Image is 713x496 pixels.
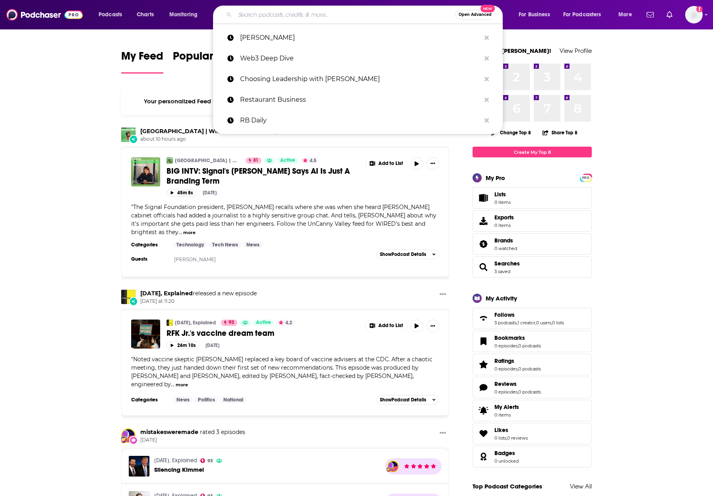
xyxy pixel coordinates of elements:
button: open menu [513,8,560,21]
span: 0 items [494,412,519,418]
span: Likes [473,423,592,444]
button: open menu [93,8,132,21]
span: , [517,366,518,372]
a: 0 podcasts [518,366,541,372]
button: ShowPodcast Details [376,250,439,259]
a: BIG INTV: Signal's [PERSON_NAME] Says AI Is Just A Branding Term [167,166,360,186]
a: Badges [475,451,491,462]
a: mistakesweremade [388,461,398,471]
a: 0 watched [494,246,517,251]
img: RFK Jr.'s vaccine dream team [131,320,160,349]
img: mistakesweremade [122,429,135,442]
span: My Alerts [494,403,519,411]
span: Monitoring [169,9,198,20]
span: 93 [207,459,213,463]
a: 0 episodes [494,366,517,372]
h3: Guests [131,256,167,262]
svg: Add a profile image [696,6,703,12]
button: Show More Button [426,157,439,170]
a: Top Podcast Categories [473,482,542,490]
a: Today, Explained [154,457,197,464]
a: 0 lists [494,435,506,441]
div: My Pro [486,174,505,182]
a: Searches [475,262,491,273]
a: [PERSON_NAME] [174,256,216,262]
a: 0 users [536,320,551,325]
span: Active [256,319,271,327]
span: Follows [494,311,515,318]
span: Badges [494,449,515,457]
a: Charts [132,8,159,21]
a: mistakesweremade [140,428,198,436]
span: For Business [519,9,550,20]
button: 4.2 [276,320,294,326]
a: 3 podcasts [494,320,517,325]
button: Show More Button [436,290,449,300]
span: , [517,389,518,395]
a: 93 [221,320,237,326]
div: [DATE] [205,343,219,348]
span: Exports [494,214,514,221]
button: more [176,382,188,388]
a: [DATE], Explained [175,320,216,326]
img: Silencing Kimmel [129,456,149,477]
a: 0 podcasts [518,343,541,349]
a: 0 podcasts [518,389,541,395]
div: My Activity [486,294,517,302]
a: 0 reviews [507,435,528,441]
a: RFK Jr.'s vaccine dream team [167,328,360,338]
a: 81 [246,157,262,164]
button: Show More Button [366,320,407,332]
a: 0 lists [552,320,564,325]
span: Brands [494,237,513,244]
img: Uncanny Valley | WIRED [167,157,173,164]
button: 26m 10s [167,341,199,349]
button: Show More Button [426,320,439,332]
span: " [131,203,436,236]
span: For Podcasters [563,9,601,20]
a: My Feed [121,49,163,74]
a: Welcome [PERSON_NAME]! [473,47,551,54]
h3: released a new episode [140,290,257,297]
a: 93 [200,458,213,463]
span: Ratings [494,357,514,364]
a: Searches [494,260,520,267]
span: Searches [473,256,592,278]
button: more [183,229,196,236]
button: open menu [558,8,613,21]
a: Brands [475,238,491,250]
a: Reviews [475,382,491,393]
button: open menu [613,8,642,21]
h3: Categories [131,397,167,403]
a: Popular Feed [173,49,240,74]
a: Silencing Kimmel [154,466,204,473]
h3: Categories [131,242,167,248]
p: Dwarkesh [240,27,480,48]
img: Today, Explained [167,320,173,326]
p: Restaurant Business [240,89,480,110]
a: Restaurant Business [213,89,503,110]
a: Bookmarks [475,336,491,347]
span: The Signal Foundation president, [PERSON_NAME] recalls where she was when she heard [PERSON_NAME]... [131,203,436,236]
a: News [243,242,263,248]
img: Today, Explained [121,290,136,304]
span: [DATE] [140,437,245,444]
button: Change Top 8 [486,128,536,138]
span: [DATE] at 11:20 [140,298,257,305]
span: Bookmarks [473,331,592,352]
span: Badges [473,446,592,467]
a: Choosing Leadership with [PERSON_NAME] [213,69,503,89]
span: My Feed [121,49,163,68]
span: Logged in as carolinebresler [685,6,703,23]
button: Show More Button [366,157,407,170]
p: RB Daily [240,110,480,131]
a: BIG INTV: Signal's Meredith Whittaker Says AI Is Just A Branding Term [131,157,160,186]
a: Ratings [494,357,541,364]
span: 0 items [494,200,511,205]
span: New [480,5,495,12]
span: , [506,435,507,441]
